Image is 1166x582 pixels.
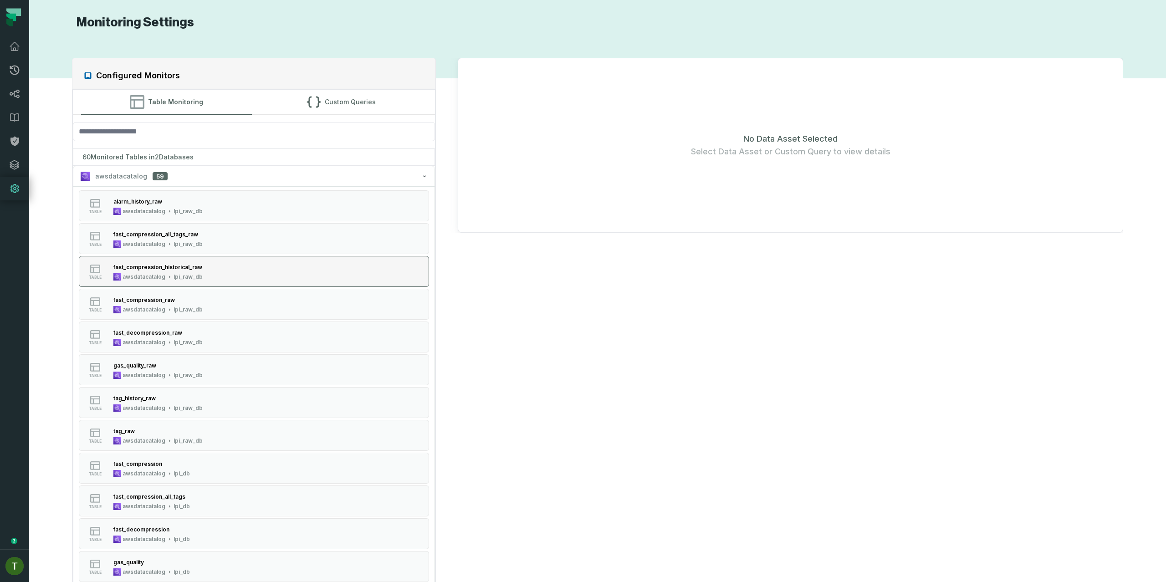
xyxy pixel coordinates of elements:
[123,339,165,346] div: awsdatacatalog
[113,526,169,533] div: fast_decompression
[113,395,156,402] div: tag_history_raw
[174,306,203,313] div: lpi_raw_db
[96,69,180,82] h2: Configured Monitors
[123,273,165,281] div: awsdatacatalog
[95,172,147,181] span: awsdatacatalog
[79,354,430,385] button: tableawsdatacataloglpi_raw_db
[123,503,165,510] div: awsdatacatalog
[79,518,430,549] button: tableawsdatacataloglpi_db
[79,223,430,254] button: tableawsdatacataloglpi_raw_db
[174,568,190,576] div: lpi_db
[89,242,102,247] span: table
[79,551,430,582] button: tableawsdatacataloglpi_db
[113,296,175,303] div: fast_compression_raw
[123,208,165,215] div: awsdatacatalog
[123,536,165,543] div: awsdatacatalog
[174,208,203,215] div: lpi_raw_db
[73,166,435,186] button: awsdatacatalog59
[89,341,102,345] span: table
[89,537,102,542] span: table
[113,362,156,369] div: gas_quality_raw
[79,420,430,451] button: tableawsdatacataloglpi_raw_db
[79,289,430,320] button: tableawsdatacataloglpi_raw_db
[79,453,430,484] button: tableawsdatacataloglpi_db
[174,273,203,281] div: lpi_raw_db
[123,306,165,313] div: awsdatacatalog
[72,15,194,31] h1: Monitoring Settings
[113,231,198,238] div: fast_compression_all_tags_raw
[89,308,102,312] span: table
[123,437,165,444] div: awsdatacatalog
[73,148,435,166] div: 60 Monitored Tables in 2 Databases
[89,209,102,214] span: table
[174,503,190,510] div: lpi_db
[113,264,202,271] div: fast_compression_historical_raw
[81,90,252,114] button: Table Monitoring
[743,133,838,145] span: No Data Asset Selected
[10,537,18,545] div: Tooltip anchor
[89,439,102,444] span: table
[79,322,430,352] button: tableawsdatacataloglpi_raw_db
[113,198,162,205] div: alarm_history_raw
[153,172,168,181] span: 59
[113,428,135,434] div: tag_raw
[79,256,430,287] button: tableawsdatacataloglpi_raw_db
[113,329,182,336] div: fast_decompression_raw
[174,536,190,543] div: lpi_db
[113,493,185,500] div: fast_compression_all_tags
[89,472,102,476] span: table
[123,372,165,379] div: awsdatacatalog
[174,240,203,248] div: lpi_raw_db
[113,559,144,566] div: gas_quality
[113,460,162,467] div: fast_compression
[5,557,24,575] img: avatar of Tomer Galun
[79,387,430,418] button: tableawsdatacataloglpi_raw_db
[79,485,430,516] button: tableawsdatacataloglpi_db
[123,240,165,248] div: awsdatacatalog
[89,570,102,575] span: table
[174,372,203,379] div: lpi_raw_db
[79,190,430,221] button: tableawsdatacataloglpi_raw_db
[691,145,890,158] span: Select Data Asset or Custom Query to view details
[174,437,203,444] div: lpi_raw_db
[89,406,102,411] span: table
[89,275,102,280] span: table
[89,373,102,378] span: table
[174,470,190,477] div: lpi_db
[123,404,165,412] div: awsdatacatalog
[174,404,203,412] div: lpi_raw_db
[123,470,165,477] div: awsdatacatalog
[89,505,102,509] span: table
[256,90,427,114] button: Custom Queries
[174,339,203,346] div: lpi_raw_db
[123,568,165,576] div: awsdatacatalog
